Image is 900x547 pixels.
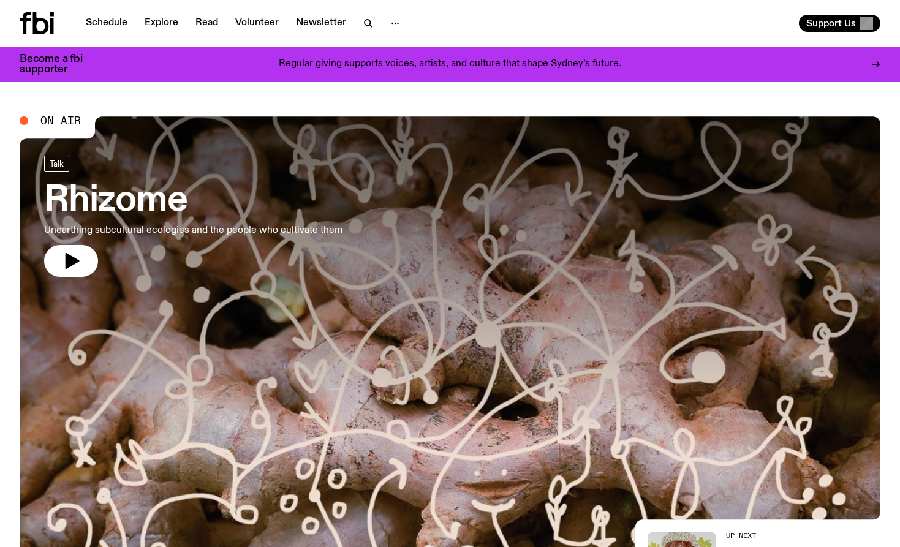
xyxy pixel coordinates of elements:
[40,115,81,126] span: On Air
[44,184,342,218] h3: Rhizome
[188,15,225,32] a: Read
[726,532,817,539] h2: Up Next
[44,223,342,238] p: Unearthing subcultural ecologies and the people who cultivate them
[137,15,186,32] a: Explore
[50,159,64,168] span: Talk
[78,15,135,32] a: Schedule
[806,18,856,29] span: Support Us
[289,15,354,32] a: Newsletter
[799,15,880,32] button: Support Us
[44,156,69,172] a: Talk
[44,156,342,277] a: RhizomeUnearthing subcultural ecologies and the people who cultivate them
[279,59,621,70] p: Regular giving supports voices, artists, and culture that shape Sydney’s future.
[20,54,98,75] h3: Become a fbi supporter
[228,15,286,32] a: Volunteer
